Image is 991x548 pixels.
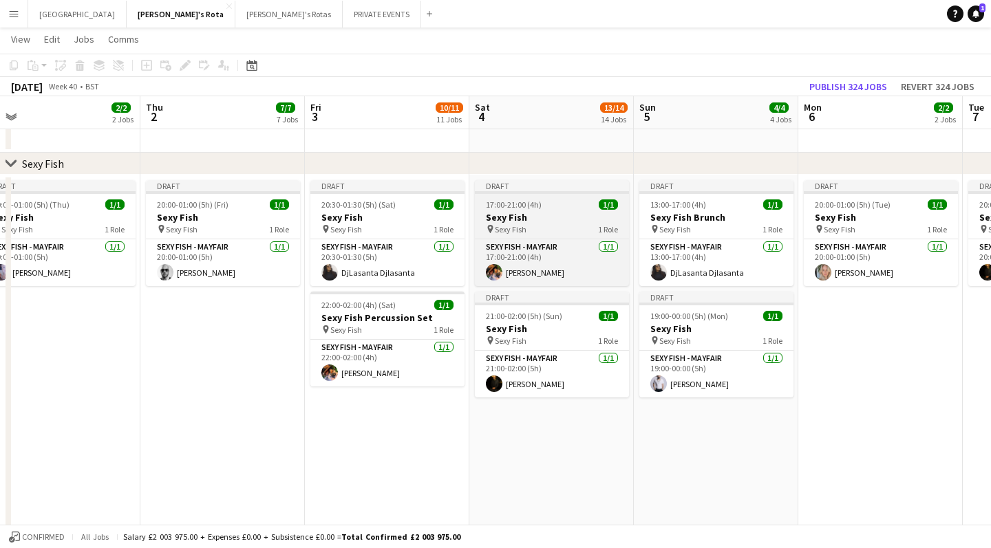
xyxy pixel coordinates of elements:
[804,211,958,223] h3: Sexy Fish
[436,102,463,113] span: 10/11
[598,224,618,234] span: 1 Role
[166,224,198,234] span: Sexy Fish
[659,224,691,234] span: Sexy Fish
[599,199,618,210] span: 1/1
[802,109,822,124] span: 6
[310,101,321,113] span: Fri
[895,78,980,96] button: Revert 324 jobs
[123,531,460,542] div: Salary £2 003 975.00 + Expenses £0.00 + Subsistence £0.00 =
[7,529,67,545] button: Confirmed
[74,33,94,45] span: Jobs
[1,224,33,234] span: Sexy Fish
[927,224,947,234] span: 1 Role
[928,199,947,210] span: 1/1
[310,180,465,191] div: Draft
[310,211,465,223] h3: Sexy Fish
[434,224,454,234] span: 1 Role
[146,180,300,191] div: Draft
[22,532,65,542] span: Confirmed
[310,311,465,324] h3: Sexy Fish Percussion Set
[434,199,454,210] span: 1/1
[434,325,454,335] span: 1 Role
[341,531,460,542] span: Total Confirmed £2 003 975.00
[146,101,163,113] span: Thu
[763,336,782,346] span: 1 Role
[44,33,60,45] span: Edit
[968,6,984,22] a: 1
[815,199,891,210] span: 20:00-01:00 (5h) (Tue)
[146,180,300,286] app-job-card: Draft20:00-01:00 (5h) (Fri)1/1Sexy Fish Sexy Fish1 RoleSEXY FISH - MAYFAIR1/120:00-01:00 (5h)[PER...
[650,199,706,210] span: 13:00-17:00 (4h)
[495,336,526,346] span: Sexy Fish
[111,102,131,113] span: 2/2
[436,114,462,124] div: 11 Jobs
[804,180,958,191] div: Draft
[979,3,985,12] span: 1
[11,33,30,45] span: View
[650,311,728,321] span: 19:00-00:00 (5h) (Mon)
[6,30,36,48] a: View
[112,114,134,124] div: 2 Jobs
[235,1,343,28] button: [PERSON_NAME]'s Rotas
[639,322,793,335] h3: Sexy Fish
[78,531,111,542] span: All jobs
[599,311,618,321] span: 1/1
[146,239,300,286] app-card-role: SEXY FISH - MAYFAIR1/120:00-01:00 (5h)[PERSON_NAME]
[146,211,300,223] h3: Sexy Fish
[475,239,629,286] app-card-role: SEXY FISH - MAYFAIR1/117:00-21:00 (4h)[PERSON_NAME]
[475,351,629,397] app-card-role: SEXY FISH - MAYFAIR1/121:00-02:00 (5h)[PERSON_NAME]
[321,300,396,310] span: 22:00-02:00 (4h) (Sat)
[639,101,656,113] span: Sun
[310,292,465,386] app-job-card: 22:00-02:00 (4h) (Sat)1/1Sexy Fish Percussion Set Sexy Fish1 RoleSEXY FISH - MAYFAIR1/122:00-02:0...
[763,199,782,210] span: 1/1
[770,114,791,124] div: 4 Jobs
[277,114,298,124] div: 7 Jobs
[330,325,362,335] span: Sexy Fish
[804,101,822,113] span: Mon
[475,292,629,397] app-job-card: Draft21:00-02:00 (5h) (Sun)1/1Sexy Fish Sexy Fish1 RoleSEXY FISH - MAYFAIR1/121:00-02:00 (5h)[PER...
[68,30,100,48] a: Jobs
[824,224,855,234] span: Sexy Fish
[598,336,618,346] span: 1 Role
[310,180,465,286] app-job-card: Draft20:30-01:30 (5h) (Sat)1/1Sexy Fish Sexy Fish1 RoleSEXY FISH - MAYFAIR1/120:30-01:30 (5h)DjLa...
[639,239,793,286] app-card-role: SEXY FISH - MAYFAIR1/113:00-17:00 (4h)DjLasanta Djlasanta
[639,180,793,286] app-job-card: Draft13:00-17:00 (4h)1/1Sexy Fish Brunch Sexy Fish1 RoleSEXY FISH - MAYFAIR1/113:00-17:00 (4h)DjL...
[270,199,289,210] span: 1/1
[495,224,526,234] span: Sexy Fish
[769,102,789,113] span: 4/4
[321,199,396,210] span: 20:30-01:30 (5h) (Sat)
[475,211,629,223] h3: Sexy Fish
[310,340,465,386] app-card-role: SEXY FISH - MAYFAIR1/122:00-02:00 (4h)[PERSON_NAME]
[601,114,627,124] div: 14 Jobs
[269,224,289,234] span: 1 Role
[310,239,465,286] app-card-role: SEXY FISH - MAYFAIR1/120:30-01:30 (5h)DjLasanta Djlasanta
[127,1,235,28] button: [PERSON_NAME]'s Rota
[11,80,43,94] div: [DATE]
[45,81,80,91] span: Week 40
[804,180,958,286] div: Draft20:00-01:00 (5h) (Tue)1/1Sexy Fish Sexy Fish1 RoleSEXY FISH - MAYFAIR1/120:00-01:00 (5h)[PER...
[763,311,782,321] span: 1/1
[108,33,139,45] span: Comms
[308,109,321,124] span: 3
[637,109,656,124] span: 5
[105,199,125,210] span: 1/1
[276,102,295,113] span: 7/7
[475,180,629,191] div: Draft
[475,292,629,303] div: Draft
[343,1,421,28] button: PRIVATE EVENTS
[22,157,64,171] div: Sexy Fish
[966,109,984,124] span: 7
[475,180,629,286] app-job-card: Draft17:00-21:00 (4h)1/1Sexy Fish Sexy Fish1 RoleSEXY FISH - MAYFAIR1/117:00-21:00 (4h)[PERSON_NAME]
[473,109,490,124] span: 4
[804,239,958,286] app-card-role: SEXY FISH - MAYFAIR1/120:00-01:00 (5h)[PERSON_NAME]
[600,102,628,113] span: 13/14
[85,81,99,91] div: BST
[486,311,562,321] span: 21:00-02:00 (5h) (Sun)
[934,102,953,113] span: 2/2
[968,101,984,113] span: Tue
